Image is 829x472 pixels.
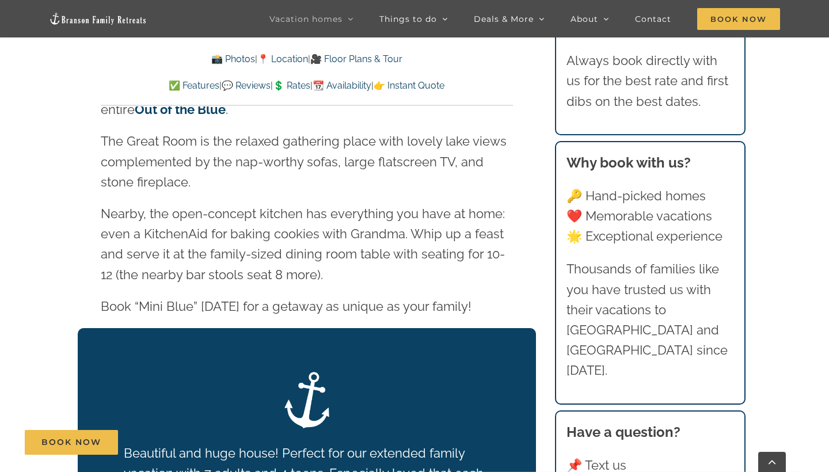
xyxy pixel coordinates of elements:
[566,51,735,112] p: Always book directly with us for the best rate and first dibs on the best dates.
[101,52,513,67] p: | |
[101,206,505,282] span: Nearby, the open-concept kitchen has everything you have at home: even a KitchenAid for baking co...
[697,8,780,30] span: Book Now
[474,15,534,23] span: Deals & More
[635,15,671,23] span: Contact
[101,78,513,93] p: | | | |
[101,134,507,189] span: The Great Room is the relaxed gathering place with lovely lake views complemented by the nap-wort...
[310,54,402,64] a: 🎥 Floor Plans & Tour
[313,80,371,91] a: 📆 Availability
[566,424,680,440] strong: Have a question?
[169,80,219,91] a: ✅ Features
[374,80,444,91] a: 👉 Instant Quote
[222,80,271,91] a: 💬 Reviews
[379,15,437,23] span: Things to do
[278,371,336,429] img: Branson Family Retreats
[41,437,101,447] span: Book Now
[566,259,735,380] p: Thousands of families like you have trusted us with their vacations to [GEOGRAPHIC_DATA] and [GEO...
[211,54,255,64] a: 📸 Photos
[571,15,598,23] span: About
[269,15,343,23] span: Vacation homes
[273,80,310,91] a: 💲 Rates
[566,186,735,247] p: 🔑 Hand-picked homes ❤️ Memorable vacations 🌟 Exceptional experience
[49,12,147,25] img: Branson Family Retreats Logo
[25,430,118,455] a: Book Now
[257,54,308,64] a: 📍 Location
[135,102,226,117] a: Out of the Blue
[566,153,735,173] h3: Why book with us?
[101,299,471,314] span: Book “Mini Blue” [DATE] for a getaway as unique as your family!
